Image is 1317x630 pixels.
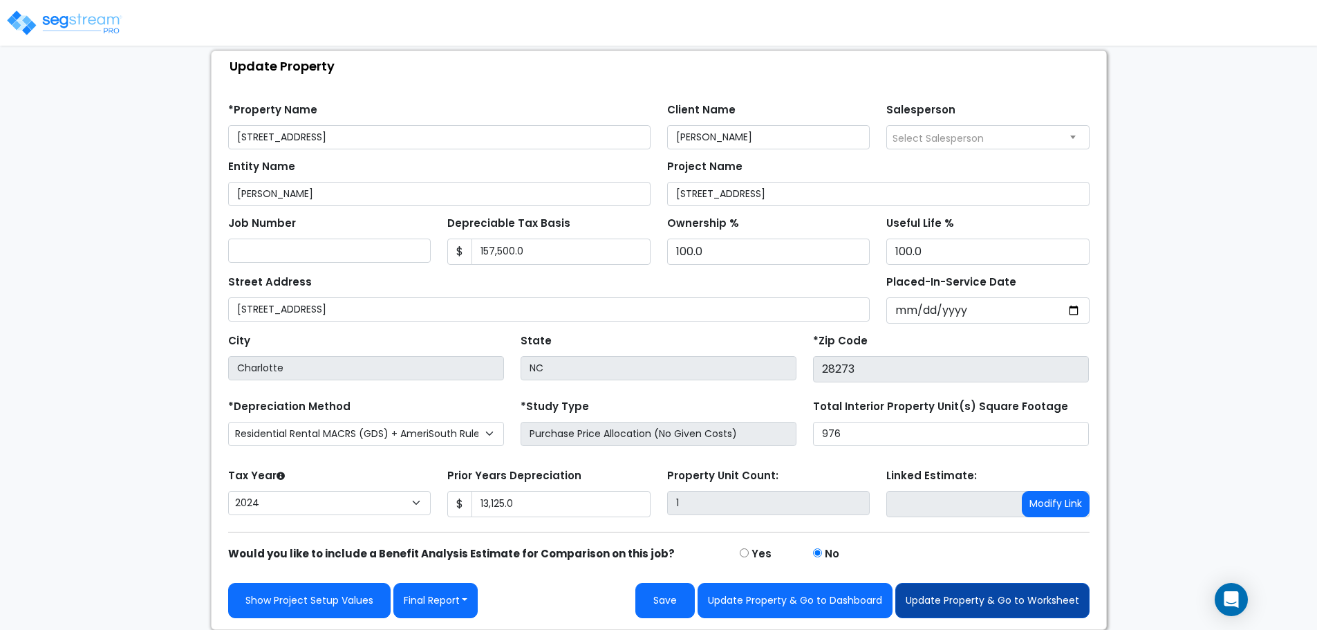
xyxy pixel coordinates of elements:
[218,51,1106,81] div: Update Property
[471,239,651,265] input: 0.00
[228,297,870,322] input: Street Address
[825,546,839,562] label: No
[1215,583,1248,616] div: Open Intercom Messenger
[447,239,472,265] span: $
[886,275,1016,290] label: Placed-In-Service Date
[471,491,651,517] input: 0.00
[698,583,893,618] button: Update Property & Go to Dashboard
[228,583,391,618] a: Show Project Setup Values
[228,546,675,561] strong: Would you like to include a Benefit Analysis Estimate for Comparison on this job?
[667,125,870,149] input: Client Name
[6,9,123,37] img: logo_pro_r.png
[228,216,296,232] label: Job Number
[667,216,739,232] label: Ownership %
[521,333,552,349] label: State
[228,125,651,149] input: Property Name
[667,491,870,515] input: Building Count
[813,333,868,349] label: *Zip Code
[813,399,1068,415] label: Total Interior Property Unit(s) Square Footage
[228,399,351,415] label: *Depreciation Method
[635,583,695,618] button: Save
[228,102,317,118] label: *Property Name
[228,159,295,175] label: Entity Name
[228,275,312,290] label: Street Address
[667,159,742,175] label: Project Name
[228,182,651,206] input: Entity Name
[1022,491,1090,517] button: Modify Link
[886,239,1090,265] input: Depreciation
[886,216,954,232] label: Useful Life %
[895,583,1090,618] button: Update Property & Go to Worksheet
[813,422,1089,446] input: total square foot
[521,399,589,415] label: *Study Type
[886,102,955,118] label: Salesperson
[667,102,736,118] label: Client Name
[667,182,1090,206] input: Project Name
[228,333,250,349] label: City
[667,239,870,265] input: Ownership
[813,356,1089,382] input: Zip Code
[886,468,977,484] label: Linked Estimate:
[447,491,472,517] span: $
[228,468,285,484] label: Tax Year
[447,216,570,232] label: Depreciable Tax Basis
[667,468,778,484] label: Property Unit Count:
[893,131,984,145] span: Select Salesperson
[751,546,772,562] label: Yes
[447,468,581,484] label: Prior Years Depreciation
[393,583,478,618] button: Final Report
